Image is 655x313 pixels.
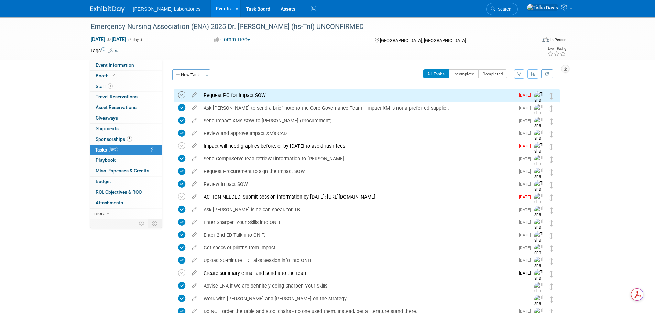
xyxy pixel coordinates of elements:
img: Tisha Davis [534,231,545,249]
i: Move task [550,131,553,137]
div: Impact will need graphics before, or by [DATE] to avoid rush fees! [200,140,515,152]
a: Sponsorships3 [90,134,162,145]
img: Tisha Davis [534,193,545,211]
a: edit [188,295,200,302]
div: Ask [PERSON_NAME] to send a brief note to the Core Governance Team - Impact XM is not a preferred... [200,102,515,114]
span: [DATE] [519,220,534,225]
a: edit [188,206,200,213]
span: [DATE] [DATE] [90,36,127,42]
span: 3 [127,136,132,142]
span: [DATE] [519,93,534,98]
i: Move task [550,207,553,214]
div: Ask [PERSON_NAME] is he can speak for TBI. [200,204,515,215]
img: Tisha Davis [534,104,545,122]
i: Move task [550,156,553,163]
td: Tags [90,47,120,54]
a: edit [188,105,200,111]
span: Giveaways [96,115,118,121]
img: Tisha Davis [527,4,558,11]
i: Move task [550,271,553,277]
span: [DATE] [519,144,534,148]
a: Booth [90,71,162,81]
span: [DATE] [519,207,534,212]
span: to [105,36,112,42]
button: Completed [478,69,507,78]
a: edit [188,194,200,200]
span: Staff [96,83,113,89]
img: Tisha Davis [534,91,545,110]
span: ROI, Objectives & ROO [96,189,142,195]
span: Sponsorships [96,136,132,142]
div: Create summary e-mail and send it to the team [200,267,515,279]
img: Tisha Davis [534,295,545,313]
a: edit [188,181,200,187]
a: edit [188,168,200,175]
button: Incomplete [449,69,479,78]
img: Tisha Davis [534,155,545,173]
img: ExhibitDay [90,6,125,13]
span: [DATE] [519,258,534,263]
a: edit [188,219,200,225]
img: Tisha Davis [534,130,545,148]
div: Work with [PERSON_NAME] and [PERSON_NAME] on the strategy [200,293,521,304]
div: ACTION NEEDED: Submit session information by [DATE]: [URL][DOMAIN_NAME] [200,191,515,203]
a: Shipments [90,124,162,134]
a: edit [188,92,200,98]
i: Booth reservation complete [112,74,115,77]
td: Personalize Event Tab Strip [136,219,148,228]
a: edit [188,270,200,276]
div: Event Format [496,36,567,46]
span: [DATE] [519,194,534,199]
img: Tisha Davis [534,257,545,275]
i: Move task [550,118,553,125]
span: more [94,211,105,216]
a: Event Information [90,60,162,70]
i: Move task [550,245,553,252]
div: Event Rating [547,47,566,51]
a: edit [188,156,200,162]
img: Tisha Davis [534,117,545,135]
a: Travel Reservations [90,92,162,102]
a: edit [188,118,200,124]
div: Get specs of plinths from Impact [200,242,515,254]
a: Refresh [541,69,553,78]
div: Advise ENA if we are definitely doing Sharpen Your Skills [200,280,521,292]
div: Send CompuServe lead retrieval information to [PERSON_NAME] [200,153,515,165]
div: Review Impact SOW [200,178,515,190]
a: Staff1 [90,81,162,92]
div: In-Person [550,37,566,42]
div: Send Impact XM's SOW to [PERSON_NAME] (Procurement) [200,115,515,126]
img: Tisha Davis [534,168,545,186]
a: Attachments [90,198,162,208]
i: Move task [550,182,553,188]
i: Move task [550,105,553,112]
i: Move task [550,296,553,303]
a: edit [188,130,200,136]
a: Playbook [90,155,162,166]
div: Request PO for Impact SOW [200,89,515,101]
i: Move task [550,233,553,239]
i: Move task [550,194,553,201]
span: [DATE] [519,169,534,174]
a: edit [188,257,200,264]
span: Asset Reservations [96,104,137,110]
a: edit [188,143,200,149]
a: Budget [90,177,162,187]
button: New Task [172,69,204,80]
a: ROI, Objectives & ROO [90,187,162,198]
a: Giveaways [90,113,162,123]
span: Budget [96,179,111,184]
div: Review and approve Impact XM's CAD [200,127,515,139]
i: Move task [550,220,553,226]
span: Attachments [96,200,123,205]
span: Tasks [95,147,118,153]
img: Tisha Davis [534,269,545,288]
span: [DATE] [519,105,534,110]
span: Search [495,7,511,12]
span: [DATE] [519,118,534,123]
a: edit [188,245,200,251]
img: Tisha Davis [534,219,545,237]
span: Misc. Expenses & Credits [96,168,149,174]
img: Tisha Davis [534,180,545,199]
img: Tisha Davis [534,244,545,262]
